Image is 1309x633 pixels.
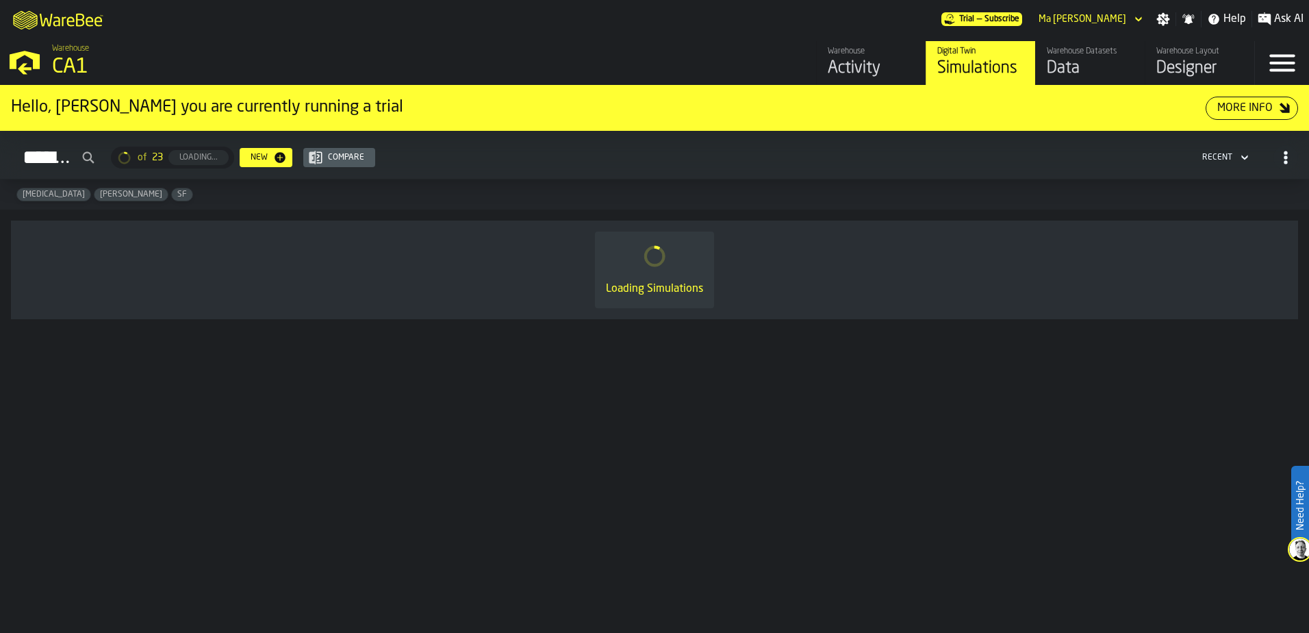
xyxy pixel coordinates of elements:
[138,152,147,163] span: of
[1202,11,1251,27] label: button-toggle-Help
[926,41,1035,85] a: link-to-/wh/i/76e2a128-1b54-4d66-80d4-05ae4c277723/simulations
[1039,14,1126,25] div: DropdownMenuValue-Ma Arzelle Nocete
[52,44,89,53] span: Warehouse
[172,190,192,199] span: SF
[1252,11,1309,27] label: button-toggle-Ask AI
[828,47,915,56] div: Warehouse
[937,58,1024,79] div: Simulations
[303,148,375,167] button: button-Compare
[937,47,1024,56] div: Digital Twin
[1156,47,1243,56] div: Warehouse Layout
[1197,149,1251,166] div: DropdownMenuValue-4
[11,97,1206,119] div: Hello, [PERSON_NAME] you are currently running a trial
[977,14,982,24] span: —
[1047,47,1134,56] div: Warehouse Datasets
[828,58,915,79] div: Activity
[959,14,974,24] span: Trial
[1035,41,1145,85] a: link-to-/wh/i/76e2a128-1b54-4d66-80d4-05ae4c277723/data
[17,190,90,199] span: Enteral
[94,190,168,199] span: Gregg
[52,55,422,79] div: CA1
[322,153,370,162] div: Compare
[941,12,1022,26] div: Menu Subscription
[1151,12,1175,26] label: button-toggle-Settings
[11,221,1298,319] div: ItemListCard-
[1176,12,1201,26] label: button-toggle-Notifications
[1202,153,1232,162] div: DropdownMenuValue-4
[240,148,292,167] button: button-New
[168,150,229,165] button: button-Loading...
[1145,41,1254,85] a: link-to-/wh/i/76e2a128-1b54-4d66-80d4-05ae4c277723/designer
[1255,41,1309,85] label: button-toggle-Menu
[606,281,703,297] div: Loading Simulations
[245,153,273,162] div: New
[1047,58,1134,79] div: Data
[1274,11,1304,27] span: Ask AI
[1212,100,1278,116] div: More Info
[174,153,223,162] div: Loading...
[816,41,926,85] a: link-to-/wh/i/76e2a128-1b54-4d66-80d4-05ae4c277723/feed/
[105,147,240,169] div: ButtonLoadMore-Loading...-Prev-First-Last
[1293,467,1308,544] label: Need Help?
[1206,97,1298,120] button: button-More Info
[1033,11,1145,27] div: DropdownMenuValue-Ma Arzelle Nocete
[1156,58,1243,79] div: Designer
[152,152,163,163] span: 23
[1223,11,1246,27] span: Help
[941,12,1022,26] a: link-to-/wh/i/76e2a128-1b54-4d66-80d4-05ae4c277723/pricing/
[984,14,1019,24] span: Subscribe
